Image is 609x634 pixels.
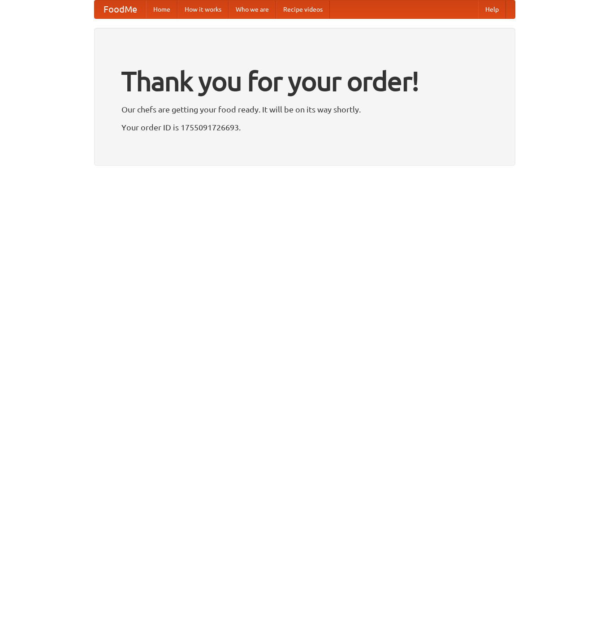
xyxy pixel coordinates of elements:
a: Who we are [229,0,276,18]
h1: Thank you for your order! [121,60,488,103]
p: Your order ID is 1755091726693. [121,121,488,134]
p: Our chefs are getting your food ready. It will be on its way shortly. [121,103,488,116]
a: How it works [177,0,229,18]
a: Recipe videos [276,0,330,18]
a: FoodMe [95,0,146,18]
a: Home [146,0,177,18]
a: Help [478,0,506,18]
